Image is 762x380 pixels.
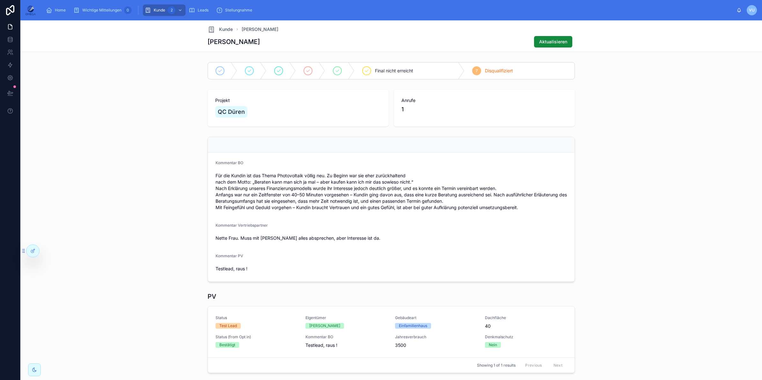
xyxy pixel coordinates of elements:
[395,342,477,348] span: 3500
[485,323,567,329] span: 40
[477,363,516,368] span: Showing 1 of 1 results
[71,4,134,16] a: Wichtige Mitteilungen0
[401,97,567,104] span: Anrufe
[216,223,268,228] span: Kommentar Vertriebspartner
[534,36,572,47] button: Aktualisieren
[216,315,298,320] span: Status
[216,253,243,258] span: Kommentar PV
[216,172,567,211] span: Für die Kundin ist das Thema Photovoltaik völlig neu. Zu Beginn war sie eher zurückhaltend nach d...
[305,342,388,348] span: Testlead, raus !
[305,334,388,340] span: Kommentar BO
[26,5,36,15] img: App logo
[395,334,477,340] span: Jahresverbrauch
[305,315,388,320] span: EIgentümer
[216,235,567,241] span: Nette Frau. Muss mit [PERSON_NAME] alles absprechen, aber Interesse ist da.
[44,4,70,16] a: Home
[208,26,233,33] a: Kunde
[216,160,243,165] span: Kommentar BO
[749,8,755,13] span: VU
[242,26,278,33] a: [PERSON_NAME]
[215,97,381,104] span: Projekt
[124,6,132,14] div: 0
[485,334,567,340] span: Denkmalschutz
[55,8,66,13] span: Home
[143,4,186,16] a: Kunde2
[485,315,567,320] span: Dachfläche
[208,292,216,301] h1: PV
[476,68,478,73] span: 7
[489,342,497,348] div: Nein
[539,39,567,45] span: Aktualisieren
[154,8,165,13] span: Kunde
[187,4,213,16] a: Leads
[41,3,736,17] div: scrollable content
[219,323,237,329] div: Test Lead
[198,8,209,13] span: Leads
[216,334,298,340] span: Status (from Opt in)
[375,68,413,74] span: Final nicht erreicht
[219,342,235,348] div: Bestätigt
[82,8,121,13] span: Wichtige Mitteilungen
[216,266,300,272] span: Testlead, raus !
[309,323,340,329] div: [PERSON_NAME]
[219,26,233,33] span: Kunde
[485,68,513,74] span: Disqualifiziert
[168,6,175,14] div: 2
[225,8,252,13] span: Stellungnahme
[395,315,477,320] span: Gebäudeart
[208,37,260,46] h1: [PERSON_NAME]
[214,4,257,16] a: Stellungnahme
[401,105,567,114] span: 1
[218,107,245,116] span: QC Düren
[399,323,427,329] div: Einfamilienhaus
